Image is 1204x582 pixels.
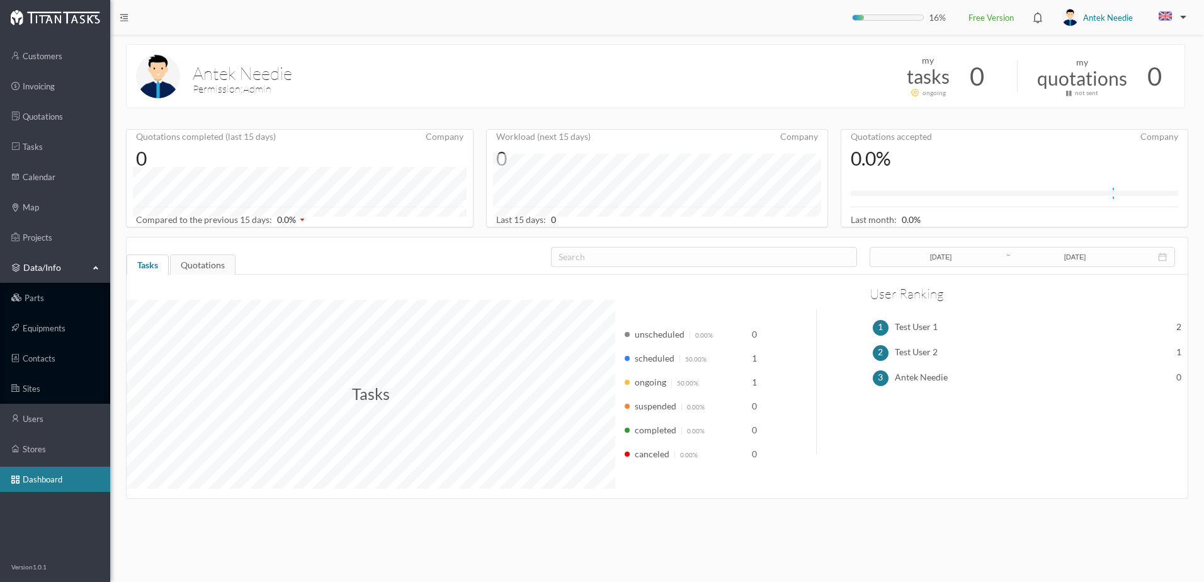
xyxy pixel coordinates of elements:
i: icon: caret-down [299,217,305,223]
span: 0 [752,401,757,411]
div: 3 [873,370,889,386]
span: Company [1140,132,1178,141]
div: search [559,251,844,263]
input: End date [1011,250,1139,264]
p: my [1076,55,1088,69]
span: suspended [635,401,676,411]
span: Quotations accepted [851,131,932,142]
span: 50.00% [677,379,698,387]
span: 0 [752,425,757,435]
span: Company [780,132,818,141]
span: 1 [752,353,757,363]
input: Start date [877,250,1005,264]
span: 0 [551,214,556,225]
span: 0.0 % [902,214,921,225]
span: 50.00% [685,355,707,363]
span: 0 [752,329,757,339]
span: Last month: [851,214,921,225]
span: 0.00% [695,331,713,339]
h1: Antek Needie [193,60,684,86]
div: Tasks [127,254,169,280]
span: Quotations completed (last 15 days) [136,131,276,142]
p: quotations [1037,64,1127,93]
span: 0 [752,448,757,459]
div: 0.0% [851,146,932,170]
h2: User Ranking [870,284,944,304]
h3: Permission : Admin [193,81,684,97]
span: 0 [970,57,984,95]
div: Quotations [170,254,236,280]
span: 1 [1176,345,1181,361]
p: tasks [907,62,950,91]
div: 0 [496,146,591,170]
p: my [922,54,934,67]
span: 0.00% [680,451,698,459]
div: 2 [873,345,889,361]
span: Tasks [352,385,390,404]
span: 0.0 % [277,214,296,225]
div: not sent [1075,88,1098,98]
img: user_titan3.af2715ee.jpg [1062,9,1079,26]
p: Version 1.0.1 [11,562,47,572]
i: icon: calendar [1158,253,1167,261]
span: 16% [929,13,946,22]
img: user_titan3.af2715ee.jpg [136,54,180,98]
span: completed [635,425,676,435]
span: 0.00% [687,427,705,435]
span: data/info [23,261,86,274]
span: Last 15 days: [496,214,546,225]
span: 2 [1176,320,1181,336]
span: 1 [752,377,757,387]
span: Compared to the previous 15 days: [136,214,306,225]
span: Test User 2 [895,345,938,361]
div: ongoing [923,88,946,98]
div: 0 [136,146,276,170]
span: canceled [635,448,669,459]
span: 0.00% [687,403,705,411]
span: Test User 1 [895,320,938,336]
span: unscheduled [635,329,684,339]
span: Workload (next 15 days) [496,131,591,142]
i: icon: bell [1030,9,1046,26]
span: scheduled [635,353,674,363]
span: 0 [1176,370,1181,386]
span: Company [426,132,463,141]
span: 0 [1147,57,1162,95]
span: Antek Needie [895,370,948,386]
i: icon: menu-fold [120,13,128,22]
button: GB [1149,7,1191,27]
span: ongoing [635,377,666,387]
div: 1 [873,320,889,336]
img: Logo [10,9,100,25]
